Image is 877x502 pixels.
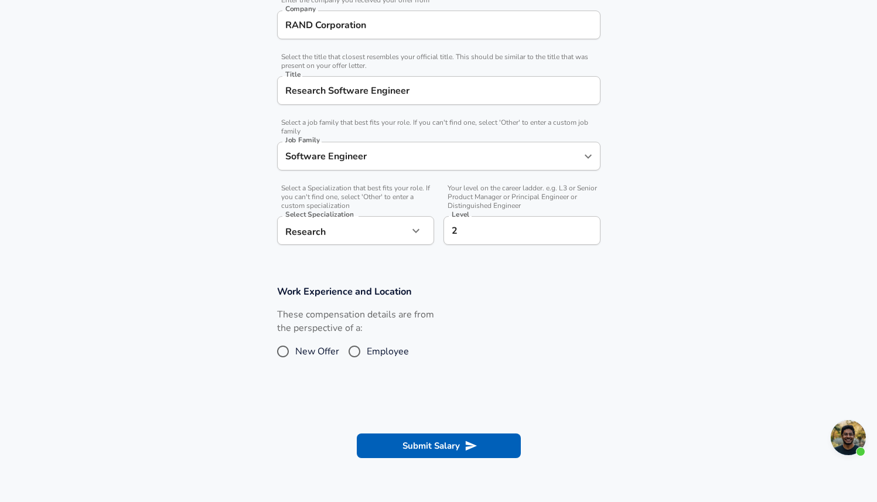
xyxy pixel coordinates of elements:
label: Job Family [285,136,320,144]
span: Select the title that closest resembles your official title. This should be similar to the title ... [277,53,600,70]
input: L3 [449,221,595,240]
div: Open chat [831,420,866,455]
label: Title [285,71,301,78]
label: Company [285,5,316,12]
label: These compensation details are from the perspective of a: [277,308,434,335]
span: Select a job family that best fits your role. If you can't find one, select 'Other' to enter a cu... [277,118,600,136]
span: New Offer [295,344,339,358]
label: Level [452,211,469,218]
span: Select a Specialization that best fits your role. If you can't find one, select 'Other' to enter ... [277,184,434,210]
button: Submit Salary [357,433,521,458]
div: Research [277,216,408,245]
h3: Work Experience and Location [277,285,600,298]
button: Open [580,148,596,165]
span: Employee [367,344,409,358]
span: Your level on the career ladder. e.g. L3 or Senior Product Manager or Principal Engineer or Disti... [443,184,600,210]
label: Select Specialization [285,211,353,218]
input: Software Engineer [282,81,595,100]
input: Google [282,16,595,34]
input: Software Engineer [282,147,578,165]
